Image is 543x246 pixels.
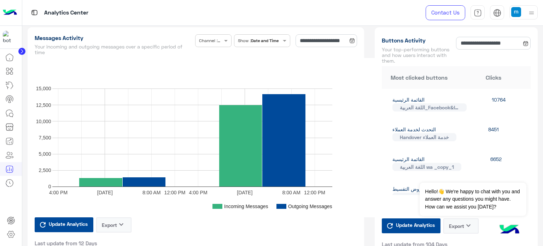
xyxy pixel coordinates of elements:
span: Update Analytics [47,219,89,229]
span: Handover خدمة العملاء [392,133,456,141]
button: Exportkeyboard_arrow_down [443,218,479,234]
div: 10764 [467,96,531,111]
h1: Buttons Activity [382,37,454,44]
span: Hello!👋 We're happy to chat with you and answer any questions you might have. How can we assist y... [420,183,526,216]
div: القائمة الرئيسية [382,96,467,111]
img: tab [30,8,39,17]
button: Update Analytics [35,217,93,232]
h5: Your top-performing buttons and how users interact with them. [382,47,454,64]
div: اقوى عروض التقسيط [382,185,467,201]
img: profile [527,8,536,17]
text: 15,000 [36,86,51,91]
a: tab [471,5,485,20]
i: keyboard_arrow_down [117,220,125,229]
div: 6652 [461,155,531,171]
div: 8451 [456,126,531,141]
span: Update Analytics [394,220,437,230]
button: Update Analytics [382,218,440,233]
div: القائمة الرئيسية [382,155,461,171]
img: hulul-logo.png [497,218,522,242]
h1: Messages Activity [35,34,193,41]
div: Clicks [456,73,531,82]
text: 5,000 [39,151,51,157]
img: userImage [511,7,521,17]
div: التحدث لخدمة العملاء [382,126,456,141]
text: 8:00 AM [282,189,300,195]
text: 4:00 PM [49,189,67,195]
text: [DATE] [97,189,112,195]
span: اللغة العربية_Facebook&Insta_copy_1 [392,103,467,111]
text: Incoming Messages [224,203,268,209]
i: keyboard_arrow_down [464,221,473,230]
text: 10,000 [36,118,51,124]
text: 2,500 [39,167,51,173]
img: tab [474,9,482,17]
b: Date and Time [251,38,279,43]
text: 12:00 PM [164,189,185,195]
div: Most clicked buttons [382,73,456,82]
text: [DATE] [237,189,252,195]
svg: A chart. [35,58,378,217]
text: Outgoing Messages [288,203,332,209]
text: 8:00 AM [142,189,160,195]
h5: Your incoming and outgoing messages over a specific period of time [35,44,193,55]
a: Contact Us [426,5,465,20]
text: 0 [48,184,51,189]
img: 1403182699927242 [3,31,16,44]
p: Analytics Center [44,8,88,18]
text: 7,500 [39,135,51,140]
text: 4:00 PM [189,189,207,195]
text: 12:00 PM [304,189,325,195]
img: tab [493,9,501,17]
text: 12,500 [36,102,51,108]
span: اللغة العربية wa _copy_1 [392,163,461,171]
img: Logo [3,5,17,20]
button: Exportkeyboard_arrow_down [96,217,132,233]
